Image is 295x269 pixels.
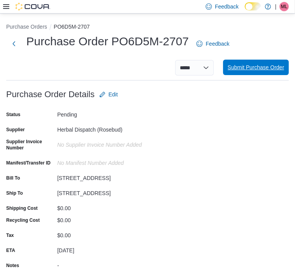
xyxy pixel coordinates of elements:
nav: An example of EuiBreadcrumbs [6,23,289,32]
input: Dark Mode [245,2,261,10]
p: | [275,2,276,11]
label: Notes [6,262,19,269]
label: Recycling Cost [6,217,40,223]
div: - [57,259,161,269]
button: Submit Purchase Order [223,60,289,75]
label: Manifest/Transfer ID [6,160,51,166]
label: Shipping Cost [6,205,38,211]
label: Ship To [6,190,23,196]
div: [DATE] [57,244,161,254]
label: Bill To [6,175,20,181]
div: Michelle Lim [280,2,289,11]
button: Purchase Orders [6,24,47,30]
button: Next [6,36,22,51]
div: [STREET_ADDRESS] [57,187,161,196]
div: [STREET_ADDRESS] [57,172,161,181]
span: Edit [109,91,118,98]
div: Pending [57,108,161,118]
img: Cova [15,3,50,10]
label: Supplier Invoice Number [6,139,54,151]
div: No Supplier Invoice Number added [57,139,161,148]
h3: Purchase Order Details [6,90,95,99]
label: Supplier [6,127,25,133]
button: Edit [96,87,121,102]
div: No Manifest Number added [57,157,161,166]
a: Feedback [193,36,232,51]
div: Herbal Dispatch (Rosebud) [57,123,161,133]
span: Submit Purchase Order [228,63,284,71]
button: PO6D5M-2707 [54,24,90,30]
span: Feedback [206,40,229,48]
div: $0.00 [57,214,161,223]
label: Status [6,111,20,118]
label: Tax [6,232,14,238]
h1: Purchase Order PO6D5M-2707 [26,34,189,49]
span: ML [281,2,288,11]
div: $0.00 [57,202,161,211]
label: ETA [6,247,15,254]
span: Feedback [215,3,239,10]
div: $0.00 [57,229,161,238]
